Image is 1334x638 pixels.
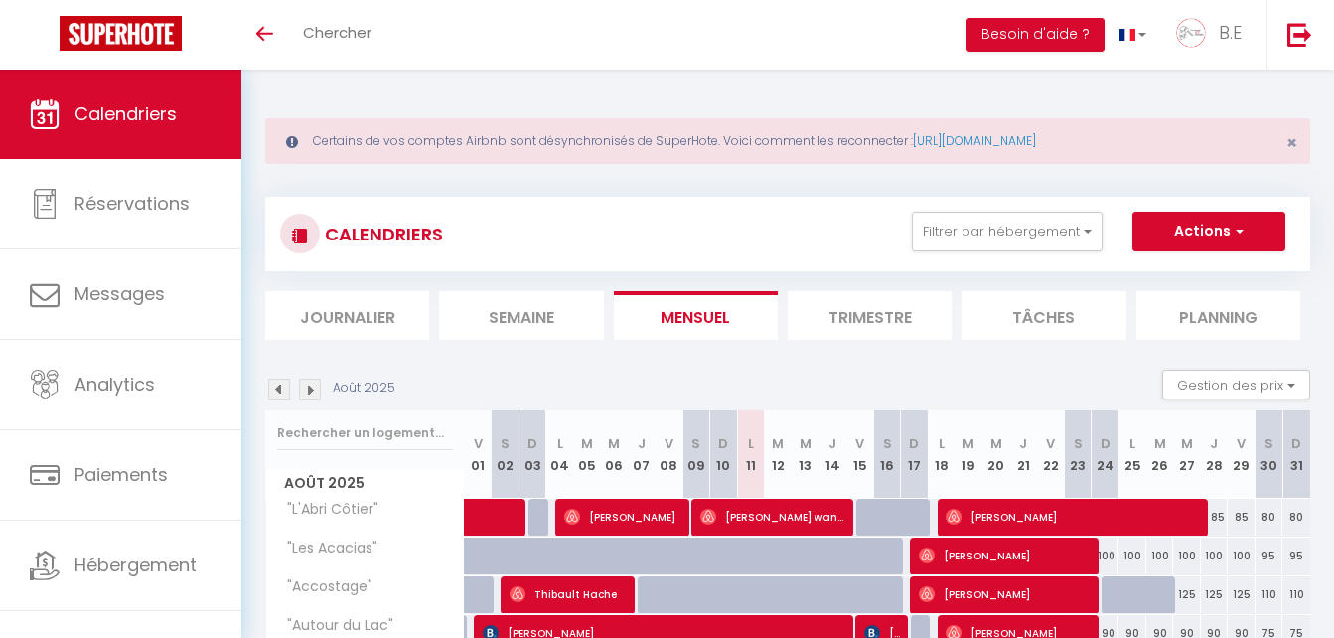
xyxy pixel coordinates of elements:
span: [PERSON_NAME] wants [700,498,843,536]
abbr: L [939,434,945,453]
div: 80 [1282,499,1310,536]
button: Besoin d'aide ? [966,18,1105,52]
span: [PERSON_NAME] [946,498,1196,536]
abbr: D [1291,434,1301,453]
img: Super Booking [60,16,182,51]
li: Planning [1136,291,1300,340]
div: 100 [1146,538,1173,574]
th: 28 [1201,410,1228,499]
span: [PERSON_NAME] [919,537,1089,574]
th: 15 [846,410,873,499]
button: Filtrer par hébergement [912,212,1103,251]
th: 08 [656,410,682,499]
th: 09 [682,410,709,499]
th: 16 [873,410,900,499]
abbr: S [1074,434,1083,453]
th: 03 [519,410,545,499]
div: 100 [1201,538,1228,574]
abbr: D [718,434,728,453]
th: 12 [764,410,791,499]
div: 125 [1228,576,1255,613]
th: 19 [956,410,982,499]
abbr: J [1210,434,1218,453]
th: 22 [1037,410,1064,499]
span: × [1286,130,1297,155]
span: [PERSON_NAME] [564,498,680,536]
input: Rechercher un logement... [277,415,453,451]
th: 18 [928,410,955,499]
span: [PERSON_NAME] [919,575,1089,613]
abbr: S [691,434,700,453]
li: Mensuel [614,291,778,340]
th: 20 [982,410,1009,499]
span: Calendriers [74,101,177,126]
abbr: V [665,434,673,453]
span: "Autour du Lac" [269,615,398,637]
th: 14 [818,410,845,499]
abbr: V [855,434,864,453]
span: Messages [74,281,165,306]
abbr: V [1046,434,1055,453]
div: 100 [1092,538,1118,574]
p: Août 2025 [333,379,395,398]
th: 25 [1118,410,1145,499]
th: 07 [628,410,655,499]
div: 80 [1256,499,1282,536]
abbr: J [638,434,646,453]
th: 06 [601,410,628,499]
abbr: M [963,434,974,453]
abbr: M [800,434,812,453]
th: 11 [737,410,764,499]
abbr: D [1101,434,1111,453]
abbr: V [1237,434,1246,453]
span: "L'Abri Côtier" [269,499,383,521]
div: 100 [1173,538,1200,574]
button: Close [1286,134,1297,152]
th: 04 [546,410,573,499]
div: 95 [1282,538,1310,574]
th: 17 [901,410,928,499]
div: 125 [1201,576,1228,613]
abbr: S [1264,434,1273,453]
span: Thibault Hache [510,575,626,613]
abbr: D [527,434,537,453]
img: ... [1176,18,1206,48]
span: Chercher [303,22,371,43]
abbr: J [1019,434,1027,453]
span: Hébergement [74,553,197,577]
th: 13 [792,410,818,499]
th: 24 [1092,410,1118,499]
div: 95 [1256,538,1282,574]
th: 05 [573,410,600,499]
button: Gestion des prix [1162,370,1310,399]
th: 26 [1146,410,1173,499]
span: B.E [1219,20,1242,45]
th: 01 [465,410,492,499]
span: Août 2025 [266,469,464,498]
button: Actions [1132,212,1285,251]
li: Semaine [439,291,603,340]
div: 100 [1228,538,1255,574]
div: 85 [1201,499,1228,536]
span: Paiements [74,462,168,487]
abbr: D [909,434,919,453]
li: Trimestre [788,291,952,340]
abbr: S [501,434,510,453]
li: Tâches [962,291,1125,340]
iframe: LiveChat chat widget [1251,555,1334,638]
th: 10 [710,410,737,499]
div: 85 [1228,499,1255,536]
abbr: M [1181,434,1193,453]
abbr: S [883,434,892,453]
th: 23 [1064,410,1091,499]
div: 100 [1118,538,1145,574]
abbr: L [1129,434,1135,453]
span: "Accostage" [269,576,377,598]
th: 02 [492,410,519,499]
img: logout [1287,22,1312,47]
th: 29 [1228,410,1255,499]
abbr: M [1154,434,1166,453]
a: [URL][DOMAIN_NAME] [913,132,1036,149]
div: Certains de vos comptes Airbnb sont désynchronisés de SuperHote. Voici comment les reconnecter : [265,118,1310,164]
span: Réservations [74,191,190,216]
